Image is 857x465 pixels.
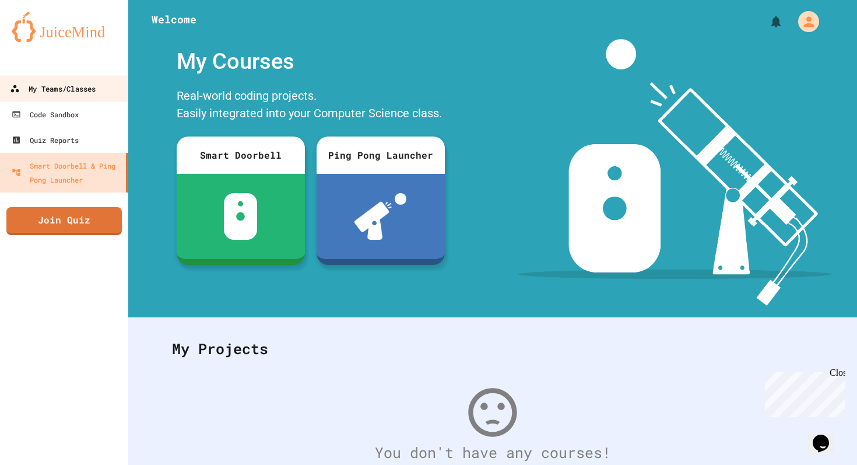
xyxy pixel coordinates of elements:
[747,12,786,32] div: My Notifications
[160,442,825,464] div: You don't have any courses!
[354,193,406,240] img: ppl-with-ball.png
[317,137,445,174] div: Ping Pong Launcher
[786,8,822,35] div: My Account
[160,326,825,372] div: My Projects
[171,84,451,128] div: Real-world coding projects. Easily integrated into your Computer Science class.
[12,107,79,121] div: Code Sandbox
[177,137,305,174] div: Smart Doorbell
[518,39,831,306] img: banner-image-my-projects.png
[12,12,117,42] img: logo-orange.svg
[12,133,79,147] div: Quiz Reports
[224,193,257,240] img: sdb-white.svg
[10,82,96,96] div: My Teams/Classes
[5,5,80,74] div: Chat with us now!Close
[12,159,121,187] div: Smart Doorbell & Ping Pong Launcher
[760,368,845,417] iframe: chat widget
[171,39,451,84] div: My Courses
[808,418,845,453] iframe: chat widget
[6,207,122,235] a: Join Quiz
